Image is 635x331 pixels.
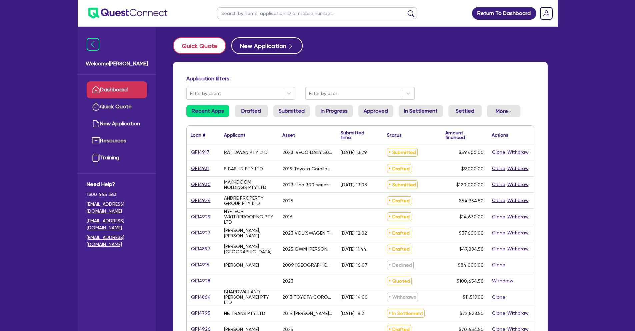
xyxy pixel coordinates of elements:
div: 2013 TOYOTA COROLLA [282,294,333,300]
a: In Settlement [399,105,443,117]
a: Approved [358,105,393,117]
span: Quoted [387,277,412,285]
div: Actions [492,133,508,137]
button: Withdraw [507,148,529,156]
a: QF14897 [191,245,211,253]
img: resources [92,137,100,145]
a: QF14917 [191,148,210,156]
span: $100,654.50 [457,278,484,284]
img: new-application [92,120,100,128]
img: quest-connect-logo-blue [88,8,167,19]
a: Submitted [273,105,310,117]
a: Quick Quote [87,98,147,115]
div: [DATE] 14:00 [341,294,368,300]
span: Declined [387,261,414,269]
a: Drafted [235,105,268,117]
button: Withdraw [507,181,529,188]
div: [DATE] 13:29 [341,150,367,155]
div: Submitted time [341,130,373,140]
button: Clone [492,261,506,269]
a: QF14927 [191,229,211,237]
button: Clone [492,164,506,172]
span: Drafted [387,212,411,221]
span: $59,400.00 [459,150,484,155]
span: $11,519.00 [463,294,484,300]
input: Search by name, application ID or mobile number... [217,7,417,19]
span: $9,000.00 [461,166,484,171]
div: 2019 [PERSON_NAME] 13.4 m Tri/A Tautliner Trailer [282,311,333,316]
span: Withdrawn [387,293,418,301]
a: QF14795 [191,309,211,317]
div: 2019 Toyota Corolla Ascent Sport Hybrid Auto [282,166,333,171]
div: BHARDWAJ AND [PERSON_NAME] PTY LTD [224,289,274,305]
span: Drafted [387,196,411,205]
div: [DATE] 16:07 [341,262,367,268]
a: Settled [448,105,482,117]
div: Loan # [191,133,205,137]
span: Drafted [387,164,411,173]
span: $54,954.50 [459,198,484,203]
div: RATTAWAN PTY LTD [224,150,268,155]
a: Return To Dashboard [472,7,536,20]
div: Applicant [224,133,245,137]
div: [PERSON_NAME] [224,262,259,268]
button: Withdraw [507,229,529,237]
h4: Application filters: [186,75,534,82]
div: 2016 [282,214,293,219]
button: Withdraw [507,213,529,221]
div: 2023 VOLKSWAGEN TIGUAN [282,230,333,236]
a: QF14928 [191,277,211,285]
a: QF14924 [191,197,211,204]
span: Welcome [PERSON_NAME] [86,60,148,68]
a: QF14929 [191,213,211,221]
div: HY-TECH WATERPROOFING PTY LTD [224,209,274,225]
span: Drafted [387,245,411,253]
button: Clone [492,229,506,237]
button: Dropdown toggle [487,105,520,117]
span: $84,000.00 [458,262,484,268]
a: [EMAIL_ADDRESS][DOMAIN_NAME] [87,217,147,231]
button: Clone [492,293,506,301]
div: HB TRANS PTY LTD [224,311,265,316]
span: $72,828.50 [460,311,484,316]
button: New Application [231,37,303,54]
div: [DATE] 18:21 [341,311,366,316]
div: Asset [282,133,295,137]
div: Amount financed [445,130,484,140]
div: Status [387,133,402,137]
span: Submitted [387,148,418,157]
button: Withdraw [507,309,529,317]
div: S BASHIR PTY LTD [224,166,263,171]
a: Recent Apps [186,105,229,117]
div: [PERSON_NAME][GEOGRAPHIC_DATA] [224,244,274,254]
span: $14,630.00 [459,214,484,219]
div: [DATE] 13:03 [341,182,367,187]
a: [EMAIL_ADDRESS][DOMAIN_NAME] [87,234,147,248]
a: QF14930 [191,181,211,188]
span: Need Help? [87,180,147,188]
div: [DATE] 12:02 [341,230,367,236]
a: QF14915 [191,261,210,269]
img: quick-quote [92,103,100,111]
a: Training [87,149,147,167]
span: In Settlement [387,309,425,318]
div: [PERSON_NAME], [PERSON_NAME] [224,228,274,238]
button: Withdraw [507,197,529,204]
a: New Application [87,115,147,132]
a: In Progress [315,105,353,117]
div: 2009 [GEOGRAPHIC_DATA] 2009 Kenworth 402 Tipper [282,262,333,268]
button: Quick Quote [173,37,226,54]
a: QF14864 [191,293,211,301]
div: MAKHDOOM HOLDINGS PTY LTD [224,179,274,190]
button: Clone [492,213,506,221]
button: Clone [492,148,506,156]
button: Withdraw [492,277,514,285]
div: 2025 GWM [PERSON_NAME] [282,246,333,252]
button: Clone [492,245,506,253]
span: 1300 465 363 [87,191,147,198]
span: Submitted [387,180,418,189]
a: QF14931 [191,164,210,172]
span: $47,084.50 [459,246,484,252]
div: ANDRE PROPERTY GROUP PTY LTD [224,195,274,206]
